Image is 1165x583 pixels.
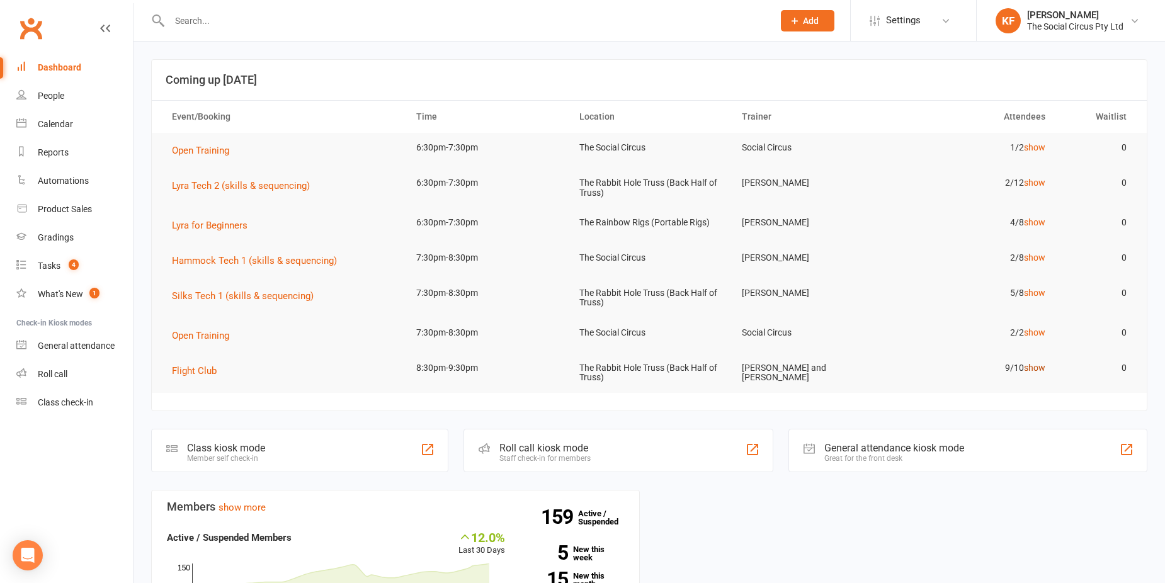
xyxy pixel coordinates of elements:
div: Roll call kiosk mode [499,442,591,454]
td: [PERSON_NAME] [730,208,894,237]
div: Product Sales [38,204,92,214]
td: 0 [1057,353,1138,383]
strong: 5 [524,543,568,562]
td: 6:30pm-7:30pm [405,208,568,237]
th: Attendees [894,101,1057,133]
div: Reports [38,147,69,157]
a: show [1024,363,1045,373]
td: [PERSON_NAME] [730,168,894,198]
a: Clubworx [15,13,47,44]
button: Add [781,10,834,31]
td: 8:30pm-9:30pm [405,353,568,383]
td: 9/10 [894,353,1057,383]
th: Event/Booking [161,101,405,133]
div: Staff check-in for members [499,454,591,463]
a: show [1024,327,1045,337]
div: Calendar [38,119,73,129]
td: The Rabbit Hole Truss (Back Half of Truss) [568,168,731,208]
td: 5/8 [894,278,1057,308]
button: Open Training [172,328,238,343]
a: show [1024,142,1045,152]
span: Lyra Tech 2 (skills & sequencing) [172,180,310,191]
td: 2/8 [894,243,1057,273]
h3: Coming up [DATE] [166,74,1133,86]
a: Class kiosk mode [16,388,133,417]
td: The Social Circus [568,243,731,273]
td: 6:30pm-7:30pm [405,168,568,198]
a: show [1024,217,1045,227]
div: Class kiosk mode [187,442,265,454]
td: The Social Circus [568,133,731,162]
td: 0 [1057,208,1138,237]
td: 0 [1057,318,1138,348]
span: Open Training [172,330,229,341]
div: General attendance kiosk mode [824,442,964,454]
a: show [1024,252,1045,263]
a: show more [219,502,266,513]
a: General attendance kiosk mode [16,332,133,360]
td: 4/8 [894,208,1057,237]
button: Flight Club [172,363,225,378]
span: 4 [69,259,79,270]
td: [PERSON_NAME] and [PERSON_NAME] [730,353,894,393]
td: The Rainbow Rigs (Portable Rigs) [568,208,731,237]
td: Social Circus [730,133,894,162]
div: Automations [38,176,89,186]
td: 6:30pm-7:30pm [405,133,568,162]
div: What's New [38,289,83,299]
span: Open Training [172,145,229,156]
td: 0 [1057,278,1138,308]
div: Member self check-in [187,454,265,463]
div: Roll call [38,369,67,379]
td: Social Circus [730,318,894,348]
span: Lyra for Beginners [172,220,247,231]
div: Gradings [38,232,74,242]
td: [PERSON_NAME] [730,243,894,273]
a: Reports [16,139,133,167]
a: Automations [16,167,133,195]
strong: 159 [541,507,578,526]
div: Last 30 Days [458,530,505,557]
th: Waitlist [1057,101,1138,133]
a: Roll call [16,360,133,388]
a: Tasks 4 [16,252,133,280]
a: Gradings [16,224,133,252]
span: Hammock Tech 1 (skills & sequencing) [172,255,337,266]
span: Settings [886,6,921,35]
a: 159Active / Suspended [578,500,634,535]
th: Time [405,101,568,133]
div: [PERSON_NAME] [1027,9,1123,21]
div: KF [996,8,1021,33]
div: People [38,91,64,101]
span: Silks Tech 1 (skills & sequencing) [172,290,314,302]
span: 1 [89,288,99,298]
th: Trainer [730,101,894,133]
a: 5New this week [524,545,624,562]
div: Tasks [38,261,60,271]
div: Dashboard [38,62,81,72]
td: 0 [1057,133,1138,162]
a: Product Sales [16,195,133,224]
td: 7:30pm-8:30pm [405,243,568,273]
td: 7:30pm-8:30pm [405,318,568,348]
td: 0 [1057,168,1138,198]
button: Hammock Tech 1 (skills & sequencing) [172,253,346,268]
a: Calendar [16,110,133,139]
button: Open Training [172,143,238,158]
div: General attendance [38,341,115,351]
span: Add [803,16,819,26]
div: Class check-in [38,397,93,407]
a: show [1024,178,1045,188]
button: Lyra for Beginners [172,218,256,233]
td: The Rabbit Hole Truss (Back Half of Truss) [568,278,731,318]
button: Lyra Tech 2 (skills & sequencing) [172,178,319,193]
div: Open Intercom Messenger [13,540,43,570]
td: The Rabbit Hole Truss (Back Half of Truss) [568,353,731,393]
div: 12.0% [458,530,505,544]
th: Location [568,101,731,133]
a: show [1024,288,1045,298]
td: 0 [1057,243,1138,273]
input: Search... [166,12,764,30]
td: 1/2 [894,133,1057,162]
a: What's New1 [16,280,133,308]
